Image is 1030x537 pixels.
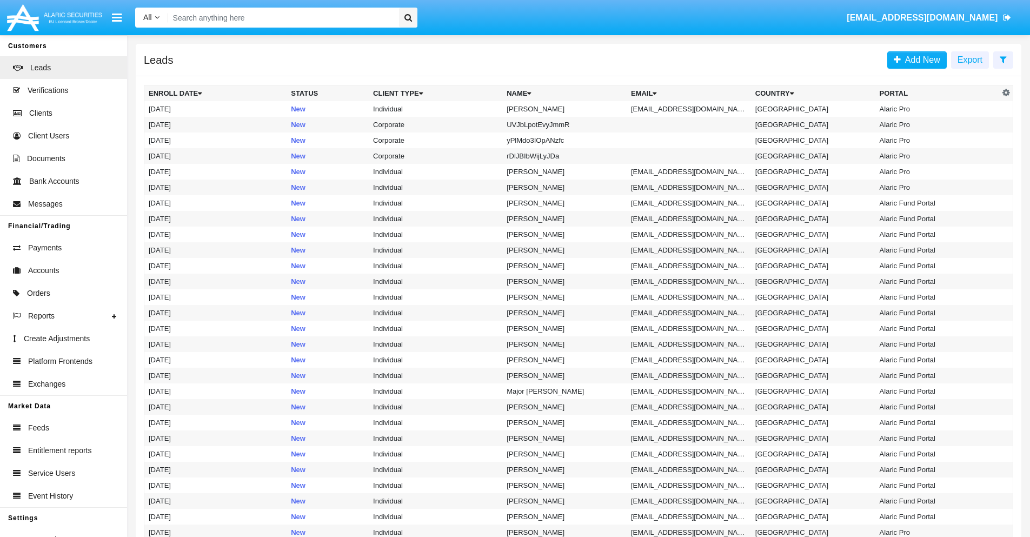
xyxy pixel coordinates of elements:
[369,336,502,352] td: Individual
[369,383,502,399] td: Individual
[28,379,65,390] span: Exchanges
[287,446,369,462] td: New
[369,509,502,525] td: Individual
[751,101,875,117] td: [GEOGRAPHIC_DATA]
[502,227,627,242] td: [PERSON_NAME]
[135,12,168,23] a: All
[502,352,627,368] td: [PERSON_NAME]
[627,101,751,117] td: [EMAIL_ADDRESS][DOMAIN_NAME]
[875,211,1000,227] td: Alaric Fund Portal
[27,288,50,299] span: Orders
[502,446,627,462] td: [PERSON_NAME]
[28,468,75,479] span: Service Users
[751,258,875,274] td: [GEOGRAPHIC_DATA]
[887,51,947,69] a: Add New
[144,430,287,446] td: [DATE]
[144,180,287,195] td: [DATE]
[144,399,287,415] td: [DATE]
[627,85,751,102] th: Email
[751,509,875,525] td: [GEOGRAPHIC_DATA]
[287,289,369,305] td: New
[875,132,1000,148] td: Alaric Pro
[369,148,502,164] td: Corporate
[751,336,875,352] td: [GEOGRAPHIC_DATA]
[751,85,875,102] th: Country
[875,430,1000,446] td: Alaric Fund Portal
[875,446,1000,462] td: Alaric Fund Portal
[875,415,1000,430] td: Alaric Fund Portal
[28,490,73,502] span: Event History
[287,415,369,430] td: New
[287,336,369,352] td: New
[369,164,502,180] td: Individual
[369,211,502,227] td: Individual
[144,383,287,399] td: [DATE]
[28,265,59,276] span: Accounts
[369,180,502,195] td: Individual
[5,2,104,34] img: Logo image
[751,242,875,258] td: [GEOGRAPHIC_DATA]
[144,289,287,305] td: [DATE]
[502,478,627,493] td: [PERSON_NAME]
[627,352,751,368] td: [EMAIL_ADDRESS][DOMAIN_NAME]
[144,85,287,102] th: Enroll Date
[751,462,875,478] td: [GEOGRAPHIC_DATA]
[29,108,52,119] span: Clients
[287,132,369,148] td: New
[369,132,502,148] td: Corporate
[875,399,1000,415] td: Alaric Fund Portal
[627,336,751,352] td: [EMAIL_ADDRESS][DOMAIN_NAME]
[502,336,627,352] td: [PERSON_NAME]
[287,164,369,180] td: New
[369,430,502,446] td: Individual
[369,101,502,117] td: Individual
[369,321,502,336] td: Individual
[28,85,68,96] span: Verifications
[627,321,751,336] td: [EMAIL_ADDRESS][DOMAIN_NAME]
[287,101,369,117] td: New
[369,85,502,102] th: Client Type
[168,8,395,28] input: Search
[369,493,502,509] td: Individual
[627,383,751,399] td: [EMAIL_ADDRESS][DOMAIN_NAME]
[27,153,65,164] span: Documents
[287,117,369,132] td: New
[751,415,875,430] td: [GEOGRAPHIC_DATA]
[144,56,174,64] h5: Leads
[502,132,627,148] td: yPlMdo3IOpANzfc
[502,258,627,274] td: [PERSON_NAME]
[369,258,502,274] td: Individual
[144,132,287,148] td: [DATE]
[28,130,69,142] span: Client Users
[751,352,875,368] td: [GEOGRAPHIC_DATA]
[502,305,627,321] td: [PERSON_NAME]
[502,274,627,289] td: [PERSON_NAME]
[875,227,1000,242] td: Alaric Fund Portal
[28,242,62,254] span: Payments
[502,430,627,446] td: [PERSON_NAME]
[502,101,627,117] td: [PERSON_NAME]
[751,321,875,336] td: [GEOGRAPHIC_DATA]
[144,148,287,164] td: [DATE]
[627,462,751,478] td: [EMAIL_ADDRESS][DOMAIN_NAME]
[875,164,1000,180] td: Alaric Pro
[751,227,875,242] td: [GEOGRAPHIC_DATA]
[751,430,875,446] td: [GEOGRAPHIC_DATA]
[287,258,369,274] td: New
[144,242,287,258] td: [DATE]
[751,399,875,415] td: [GEOGRAPHIC_DATA]
[369,352,502,368] td: Individual
[627,430,751,446] td: [EMAIL_ADDRESS][DOMAIN_NAME]
[502,383,627,399] td: Major [PERSON_NAME]
[751,289,875,305] td: [GEOGRAPHIC_DATA]
[287,305,369,321] td: New
[502,85,627,102] th: Name
[144,258,287,274] td: [DATE]
[627,368,751,383] td: [EMAIL_ADDRESS][DOMAIN_NAME]
[502,509,627,525] td: [PERSON_NAME]
[369,195,502,211] td: Individual
[627,211,751,227] td: [EMAIL_ADDRESS][DOMAIN_NAME]
[502,462,627,478] td: [PERSON_NAME]
[144,478,287,493] td: [DATE]
[369,446,502,462] td: Individual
